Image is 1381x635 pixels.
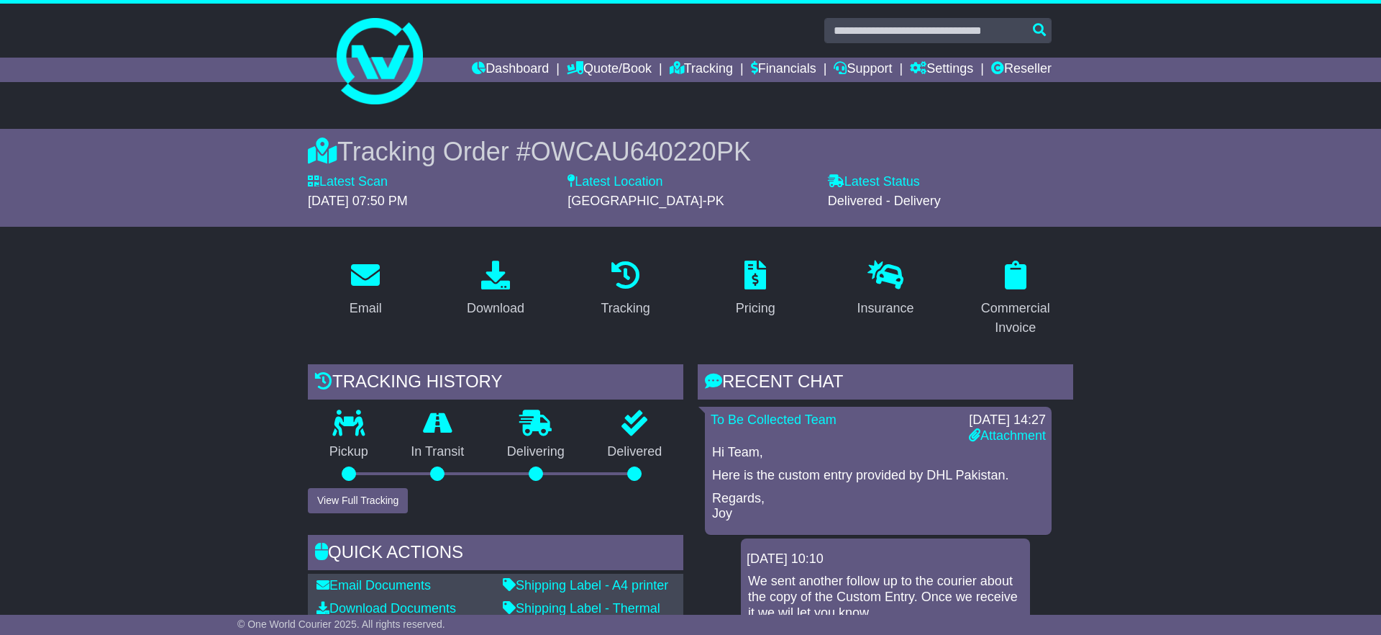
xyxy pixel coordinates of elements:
[390,444,486,460] p: In Transit
[969,413,1046,428] div: [DATE] 14:27
[751,58,816,82] a: Financials
[726,256,785,323] a: Pricing
[567,58,652,82] a: Quote/Book
[308,444,390,460] p: Pickup
[308,194,408,208] span: [DATE] 07:50 PM
[834,58,892,82] a: Support
[457,256,534,323] a: Download
[991,58,1052,82] a: Reseller
[472,58,549,82] a: Dashboard
[601,299,650,318] div: Tracking
[670,58,733,82] a: Tracking
[308,364,683,403] div: Tracking history
[503,601,660,631] a: Shipping Label - Thermal printer
[308,488,408,513] button: View Full Tracking
[747,551,1024,567] div: [DATE] 10:10
[828,174,920,190] label: Latest Status
[237,618,445,630] span: © One World Courier 2025. All rights reserved.
[910,58,973,82] a: Settings
[467,299,524,318] div: Download
[350,299,382,318] div: Email
[828,194,941,208] span: Delivered - Delivery
[957,256,1073,343] a: Commercial Invoice
[857,299,913,318] div: Insurance
[568,174,662,190] label: Latest Location
[967,299,1064,338] div: Commercial Invoice
[698,364,1073,403] div: RECENT CHAT
[736,299,775,318] div: Pricing
[847,256,923,323] a: Insurance
[969,428,1046,443] a: Attachment
[592,256,660,323] a: Tracking
[308,535,683,574] div: Quick Actions
[340,256,391,323] a: Email
[486,444,586,460] p: Delivering
[712,445,1044,461] p: Hi Team,
[712,491,1044,522] p: Regards, Joy
[586,444,684,460] p: Delivered
[308,174,388,190] label: Latest Scan
[503,578,668,593] a: Shipping Label - A4 printer
[531,137,751,166] span: OWCAU640220PK
[308,136,1073,167] div: Tracking Order #
[316,578,431,593] a: Email Documents
[748,574,1023,621] p: We sent another follow up to the courier about the copy of the Custom Entry. Once we receive it w...
[711,413,837,427] a: To Be Collected Team
[568,194,724,208] span: [GEOGRAPHIC_DATA]-PK
[712,468,1044,484] p: Here is the custom entry provided by DHL Pakistan.
[316,601,456,616] a: Download Documents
